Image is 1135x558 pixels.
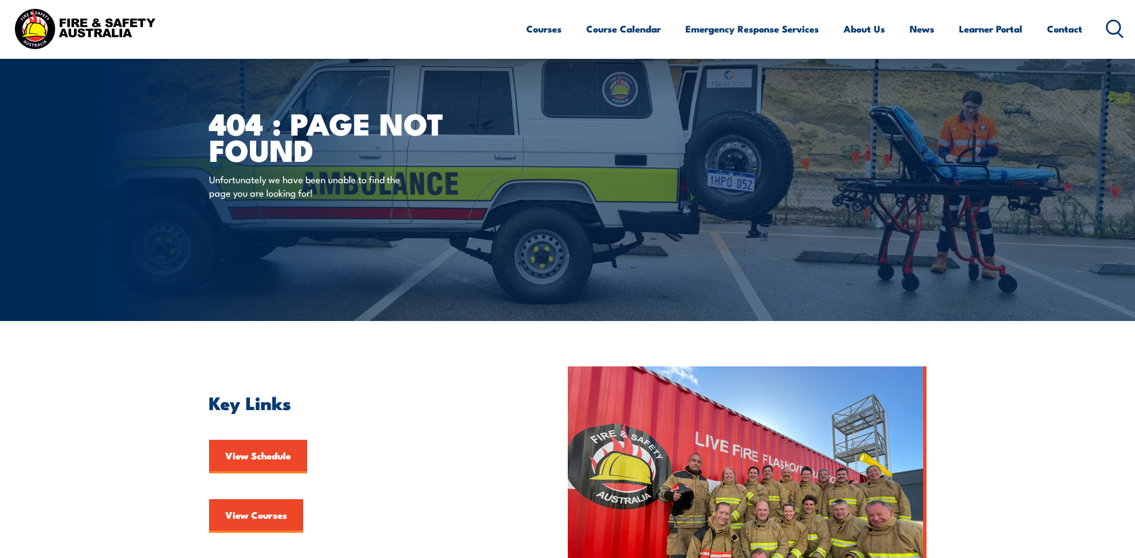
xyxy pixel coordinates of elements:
a: View Schedule [209,440,307,473]
a: View Courses [209,499,303,533]
a: Learner Portal [959,14,1022,44]
a: Courses [526,14,562,44]
h1: 404 : Page Not Found [209,110,486,162]
a: Course Calendar [586,14,661,44]
h2: Key Links [209,394,516,410]
p: Unfortunately we have been unable to find the page you are looking for! [209,173,414,199]
a: Emergency Response Services [685,14,819,44]
a: Contact [1047,14,1082,44]
a: News [910,14,934,44]
a: About Us [844,14,885,44]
